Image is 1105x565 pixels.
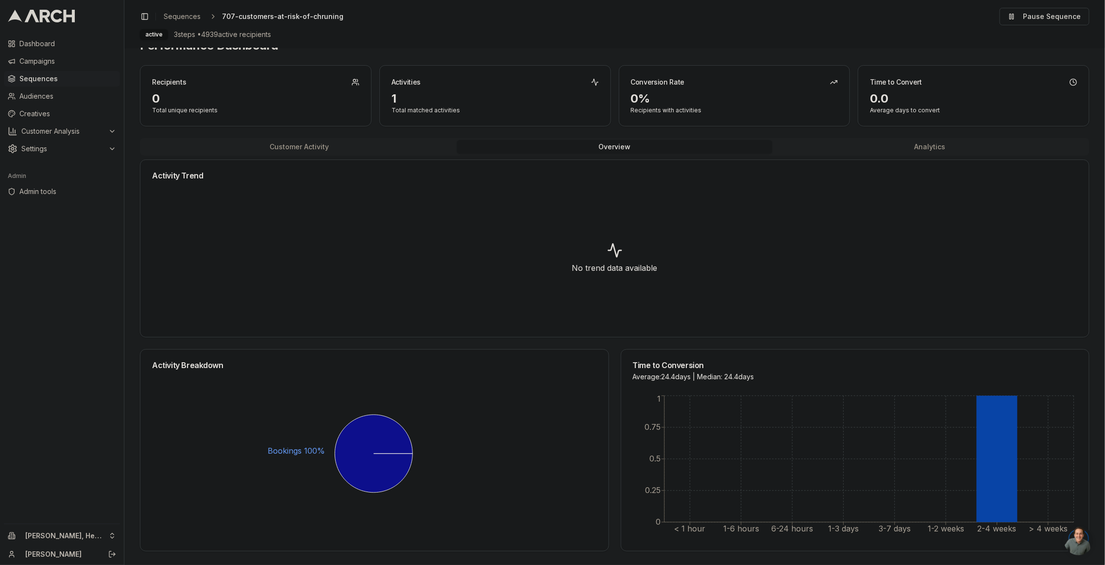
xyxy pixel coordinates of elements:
button: Overview [457,140,772,154]
div: Time to Conversion [633,361,1078,369]
p: Recipients with activities [631,106,838,114]
span: Settings [21,144,104,154]
span: Sequences [164,12,201,21]
button: Settings [4,141,120,157]
div: 0% [631,91,838,106]
tspan: 0.5 [649,454,661,464]
div: Activities [391,77,421,87]
div: 1 [391,91,599,106]
button: Analytics [772,140,1088,154]
div: Activity Trend [152,172,1077,179]
p: Total unique recipients [152,106,359,114]
span: 3 steps • 4939 active recipients [174,30,271,39]
p: No trend data available [572,262,658,274]
a: Creatives [4,106,120,122]
div: Recipients [152,77,187,87]
tspan: 6-24 hours [771,524,813,533]
button: Log out [105,547,119,561]
a: Campaigns [4,53,120,69]
p: Total matched activities [391,106,599,114]
tspan: 0.25 [645,486,661,495]
span: Sequences [19,74,116,84]
div: 0.0 [870,91,1077,106]
button: Customer Activity [142,140,457,154]
span: Admin tools [19,187,116,196]
tspan: 2-4 weeks [977,524,1016,533]
a: Open chat [1064,526,1093,555]
tspan: 1-6 hours [723,524,759,533]
tspan: 1-3 days [828,524,859,533]
a: Admin tools [4,184,120,199]
span: [PERSON_NAME], Heating, Cooling and Drains [25,531,104,540]
a: [PERSON_NAME] [25,549,98,559]
span: Customer Analysis [21,126,104,136]
a: Audiences [4,88,120,104]
div: Admin [4,168,120,184]
tspan: 0 [656,517,661,527]
tspan: Bookings 100% [268,446,325,456]
p: Average: 24.4 days | Median: 24.4 days [633,372,1078,382]
a: Sequences [160,10,204,23]
a: Sequences [4,71,120,87]
span: Creatives [19,109,116,119]
tspan: < 1 hour [674,524,705,533]
tspan: > 4 weeks [1029,524,1068,533]
span: Audiences [19,91,116,101]
button: [PERSON_NAME], Heating, Cooling and Drains [4,528,120,544]
tspan: 3-7 days [879,524,911,533]
tspan: 1 [657,394,661,404]
span: 707-customers-at-risk-of-chruning [222,12,343,21]
tspan: 1-2 weeks [928,524,964,533]
div: Time to Convert [870,77,922,87]
div: 0 [152,91,359,106]
a: Dashboard [4,36,120,52]
span: Campaigns [19,56,116,66]
div: Conversion Rate [631,77,685,87]
button: Customer Analysis [4,124,120,139]
nav: breadcrumb [160,10,359,23]
tspan: 0.75 [645,423,661,432]
span: Dashboard [19,39,116,49]
button: Pause Sequence [1000,8,1089,25]
div: Activity Breakdown [152,361,597,369]
p: Average days to convert [870,106,1077,114]
div: active [140,29,168,40]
